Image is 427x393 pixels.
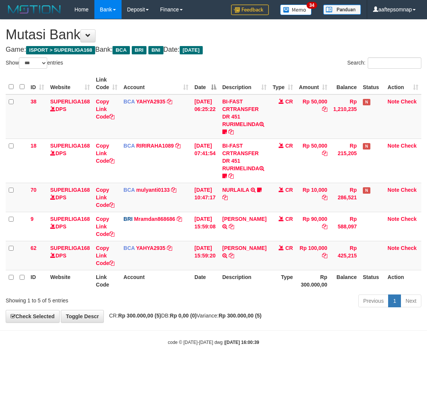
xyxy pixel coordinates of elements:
th: Rp 300.000,00 [296,270,330,291]
td: Rp 90,000 [296,212,330,241]
th: Description: activate to sort column ascending [219,73,270,94]
select: Showentries [19,57,47,69]
th: Account: activate to sort column ascending [120,73,191,94]
th: Type [270,270,296,291]
td: [DATE] 15:59:08 [191,212,219,241]
span: Has Note [363,143,370,149]
span: 62 [31,245,37,251]
th: Website [47,270,93,291]
a: Copy BI-FAST CRTRANSFER DR 451 RURIMELINDA to clipboard [228,129,234,135]
span: BRI [132,46,146,54]
a: Copy YAHYA2935 to clipboard [167,99,172,105]
th: Date: activate to sort column descending [191,73,219,94]
a: 1 [388,294,401,307]
th: Date [191,270,219,291]
th: ID [28,270,47,291]
a: Check [401,216,417,222]
th: Balance [330,73,360,94]
span: 34 [307,2,317,9]
td: Rp 286,521 [330,183,360,212]
a: SUPERLIGA168 [50,143,90,149]
a: Check Selected [6,310,60,323]
a: [PERSON_NAME] [222,216,267,222]
a: Copy Mramdan868686 to clipboard [177,216,182,222]
td: [DATE] 15:59:20 [191,241,219,270]
span: CR [285,187,293,193]
strong: Rp 0,00 (0) [170,313,197,319]
a: Previous [358,294,388,307]
th: Type: activate to sort column ascending [270,73,296,94]
a: YAHYA2935 [136,99,166,105]
td: Rp 588,097 [330,212,360,241]
a: Check [401,143,417,149]
a: Copy Rp 50,000 to clipboard [322,150,327,156]
a: Note [388,245,399,251]
th: ID: activate to sort column ascending [28,73,47,94]
th: Amount: activate to sort column ascending [296,73,330,94]
a: Check [401,187,417,193]
td: DPS [47,94,93,139]
th: Link Code: activate to sort column ascending [93,73,120,94]
td: DPS [47,183,93,212]
a: Note [388,99,399,105]
span: CR [285,99,293,105]
a: Note [388,216,399,222]
img: panduan.png [323,5,361,15]
img: Button%20Memo.svg [280,5,312,15]
a: RIRIRAHA1089 [136,143,174,149]
a: YAHYA2935 [136,245,166,251]
a: Copy Link Code [96,187,114,208]
a: Check [401,99,417,105]
a: Copy Rp 10,000 to clipboard [322,194,327,200]
a: Note [388,143,399,149]
a: Toggle Descr [61,310,104,323]
a: SUPERLIGA168 [50,245,90,251]
td: DPS [47,139,93,183]
span: 9 [31,216,34,222]
th: Status [360,270,385,291]
a: [PERSON_NAME] [222,245,267,251]
div: Showing 1 to 5 of 5 entries [6,294,172,304]
a: Copy Rp 50,000 to clipboard [322,106,327,112]
a: Copy mulyanti0133 to clipboard [171,187,176,193]
a: Check [401,245,417,251]
td: Rp 10,000 [296,183,330,212]
span: Has Note [363,99,370,105]
td: BI-FAST CRTRANSFER DR 451 RURIMELINDA [219,94,270,139]
strong: Rp 300.000,00 (5) [118,313,161,319]
span: BCA [123,143,135,149]
strong: [DATE] 16:00:39 [225,340,259,345]
a: Copy Rp 100,000 to clipboard [322,253,327,259]
input: Search: [368,57,421,69]
th: Balance [330,270,360,291]
td: BI-FAST CRTRANSFER DR 451 RURIMELINDA [219,139,270,183]
span: CR [285,245,293,251]
td: Rp 215,205 [330,139,360,183]
span: BCA [123,245,135,251]
td: Rp 50,000 [296,94,330,139]
a: Copy ANDREA CHURNIAWAN to clipboard [229,253,234,259]
span: Has Note [363,187,370,194]
a: Copy BI-FAST CRTRANSFER DR 451 RURIMELINDA to clipboard [228,173,234,179]
a: Copy Link Code [96,99,114,120]
span: BNI [148,46,163,54]
a: Copy NURLAILA to clipboard [222,194,228,200]
a: Next [401,294,421,307]
span: BRI [123,216,133,222]
span: BCA [123,99,135,105]
span: BCA [113,46,129,54]
span: CR: DB: Variance: [105,313,262,319]
a: Copy ELI RAHMAWATI to clipboard [229,223,234,230]
th: Website: activate to sort column ascending [47,73,93,94]
label: Show entries [6,57,63,69]
small: code © [DATE]-[DATE] dwg | [168,340,259,345]
a: SUPERLIGA168 [50,187,90,193]
a: SUPERLIGA168 [50,216,90,222]
span: BCA [123,187,135,193]
a: Copy Link Code [96,216,114,237]
a: SUPERLIGA168 [50,99,90,105]
span: CR [285,143,293,149]
span: 18 [31,143,37,149]
span: ISPORT > SUPERLIGA168 [26,46,95,54]
img: Feedback.jpg [231,5,269,15]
